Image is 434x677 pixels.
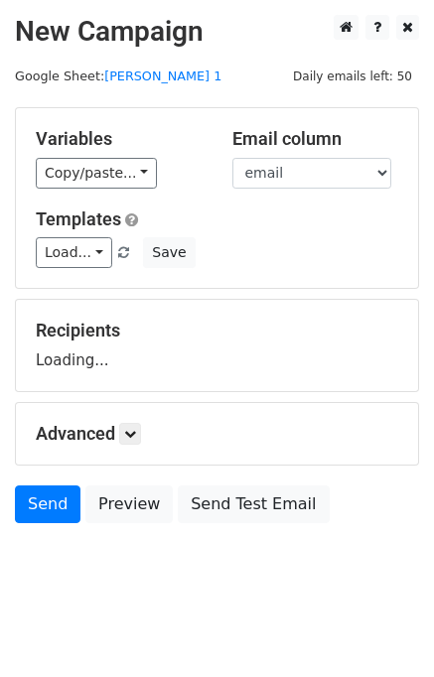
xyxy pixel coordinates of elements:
span: Daily emails left: 50 [286,66,419,87]
h2: New Campaign [15,15,419,49]
div: Loading... [36,320,398,371]
a: Send [15,485,80,523]
h5: Advanced [36,423,398,445]
a: Preview [85,485,173,523]
a: Send Test Email [178,485,329,523]
a: Daily emails left: 50 [286,68,419,83]
a: [PERSON_NAME] 1 [104,68,221,83]
a: Templates [36,208,121,229]
small: Google Sheet: [15,68,221,83]
h5: Recipients [36,320,398,341]
h5: Variables [36,128,203,150]
button: Save [143,237,195,268]
a: Load... [36,237,112,268]
a: Copy/paste... [36,158,157,189]
h5: Email column [232,128,399,150]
